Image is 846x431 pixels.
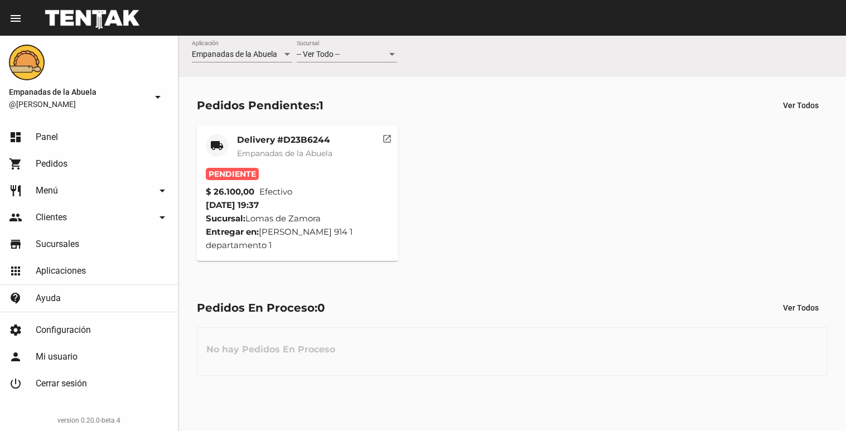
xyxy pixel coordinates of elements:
mat-icon: store [9,238,22,251]
mat-icon: dashboard [9,130,22,144]
div: version 0.20.0-beta.4 [9,415,169,426]
div: Pedidos Pendientes: [197,96,323,114]
mat-icon: arrow_drop_down [156,211,169,224]
span: Ver Todos [783,303,819,312]
span: Aplicaciones [36,265,86,277]
iframe: chat widget [799,386,835,420]
mat-icon: contact_support [9,292,22,305]
div: Lomas de Zamora [206,212,389,225]
span: @[PERSON_NAME] [9,99,147,110]
button: Ver Todos [774,298,828,318]
strong: Entregar en: [206,226,259,237]
mat-icon: restaurant [9,184,22,197]
span: Efectivo [259,185,292,198]
span: Cerrar sesión [36,378,87,389]
div: Pedidos En Proceso: [197,299,325,317]
mat-icon: people [9,211,22,224]
span: 1 [319,99,323,112]
div: [PERSON_NAME] 914 1 departamento 1 [206,225,389,252]
mat-card-title: Delivery #D23B6244 [237,134,332,146]
span: Menú [36,185,58,196]
img: f0136945-ed32-4f7c-91e3-a375bc4bb2c5.png [9,45,45,80]
span: Empanadas de la Abuela [237,148,332,158]
mat-icon: arrow_drop_down [156,184,169,197]
mat-icon: power_settings_new [9,377,22,390]
mat-icon: local_shipping [210,139,224,152]
span: Ver Todos [783,101,819,110]
span: Pendiente [206,168,259,180]
mat-icon: shopping_cart [9,157,22,171]
strong: $ 26.100,00 [206,185,254,198]
span: Empanadas de la Abuela [192,50,277,59]
mat-icon: menu [9,12,22,25]
h3: No hay Pedidos En Proceso [197,333,344,366]
strong: Sucursal: [206,213,245,224]
mat-icon: arrow_drop_down [151,90,165,104]
span: Pedidos [36,158,67,170]
span: [DATE] 19:37 [206,200,259,210]
span: Empanadas de la Abuela [9,85,147,99]
mat-icon: apps [9,264,22,278]
span: Mi usuario [36,351,78,362]
button: Ver Todos [774,95,828,115]
span: 0 [317,301,325,314]
span: Ayuda [36,293,61,304]
mat-icon: open_in_new [382,132,392,142]
mat-icon: person [9,350,22,364]
span: Configuración [36,325,91,336]
span: Panel [36,132,58,143]
span: Clientes [36,212,67,223]
mat-icon: settings [9,323,22,337]
span: -- Ver Todo -- [297,50,340,59]
span: Sucursales [36,239,79,250]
